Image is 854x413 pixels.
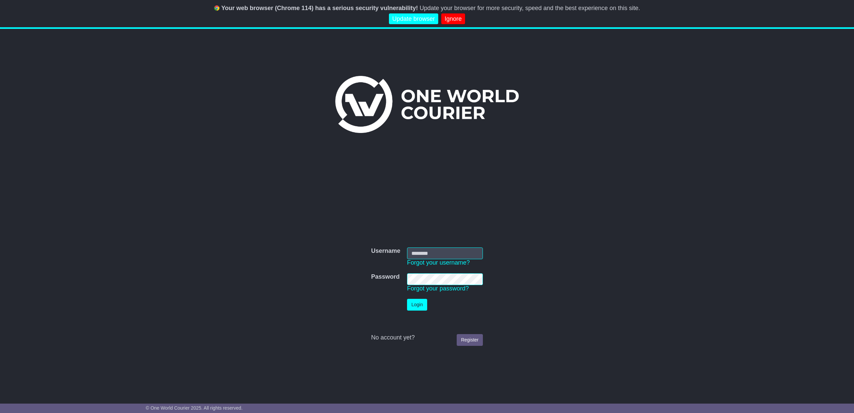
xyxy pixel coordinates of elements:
span: Update your browser for more security, speed and the best experience on this site. [419,5,640,11]
label: Password [371,273,400,281]
a: Forgot your password? [407,285,469,292]
div: No account yet? [371,334,483,341]
label: Username [371,247,400,255]
a: Forgot your username? [407,259,470,266]
img: One World [335,76,518,133]
b: Your web browser (Chrome 114) has a serious security vulnerability! [221,5,418,11]
span: © One World Courier 2025. All rights reserved. [146,405,243,411]
a: Register [457,334,483,346]
a: Update browser [389,13,438,25]
a: Ignore [441,13,465,25]
button: Login [407,299,427,311]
